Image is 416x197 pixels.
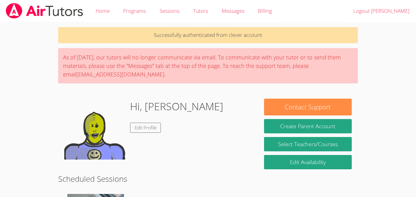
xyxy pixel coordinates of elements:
[64,99,125,160] img: default.png
[222,7,245,14] span: Messages
[5,3,84,19] img: airtutors_banner-c4298cdbf04f3fff15de1276eac7730deb9818008684d7c2e4769d2f7ddbe033.png
[58,27,358,43] p: Successfully authenticated from clever account
[58,173,358,185] h2: Scheduled Sessions
[264,99,352,115] button: Contact Support
[264,155,352,169] a: Edit Availability
[58,48,358,83] div: As of [DATE], our tutors will no longer communicate via email. To communicate with your tutor or ...
[264,119,352,133] button: Create Parent Account
[130,99,223,114] h1: Hi, [PERSON_NAME]
[264,137,352,151] a: Select Teachers/Courses
[130,123,161,133] a: Edit Profile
